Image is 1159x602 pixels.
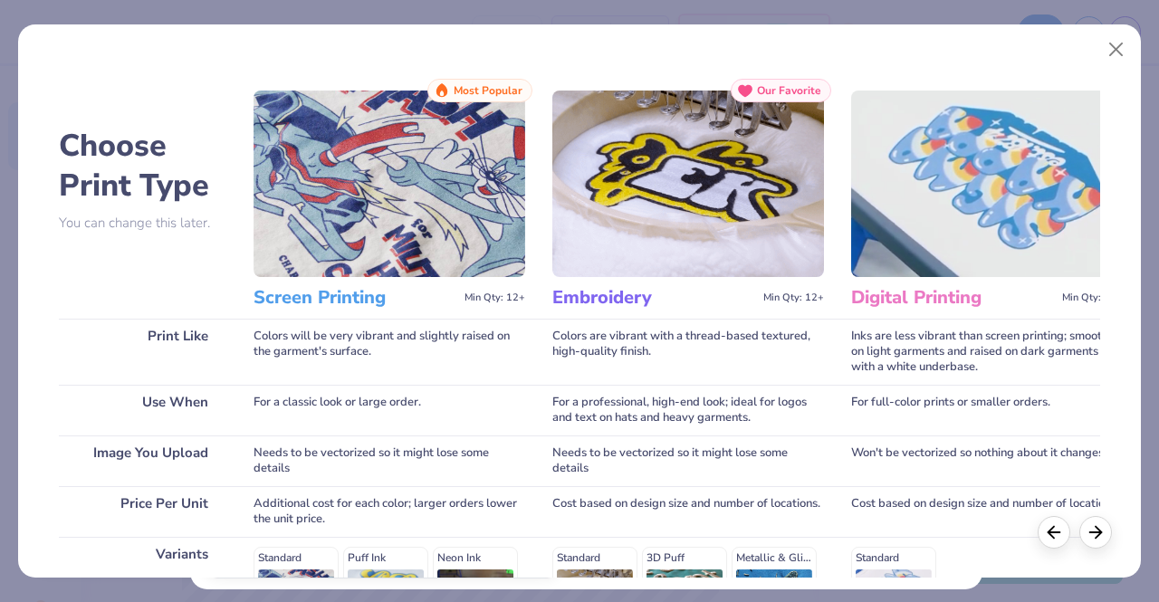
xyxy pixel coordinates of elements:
[1062,291,1123,304] span: Min Qty: 12+
[552,435,824,486] div: Needs to be vectorized so it might lose some details
[851,91,1123,277] img: Digital Printing
[59,435,226,486] div: Image You Upload
[851,319,1123,385] div: Inks are less vibrant than screen printing; smooth on light garments and raised on dark garments ...
[552,385,824,435] div: For a professional, high-end look; ideal for logos and text on hats and heavy garments.
[465,291,525,304] span: Min Qty: 12+
[59,126,226,205] h2: Choose Print Type
[851,486,1123,537] div: Cost based on design size and number of locations.
[254,286,457,310] h3: Screen Printing
[59,486,226,537] div: Price Per Unit
[254,435,525,486] div: Needs to be vectorized so it might lose some details
[1099,33,1134,67] button: Close
[552,91,824,277] img: Embroidery
[552,486,824,537] div: Cost based on design size and number of locations.
[763,291,824,304] span: Min Qty: 12+
[59,319,226,385] div: Print Like
[254,91,525,277] img: Screen Printing
[254,319,525,385] div: Colors will be very vibrant and slightly raised on the garment's surface.
[59,215,226,231] p: You can change this later.
[757,84,821,97] span: Our Favorite
[59,385,226,435] div: Use When
[254,385,525,435] div: For a classic look or large order.
[254,486,525,537] div: Additional cost for each color; larger orders lower the unit price.
[851,385,1123,435] div: For full-color prints or smaller orders.
[552,286,756,310] h3: Embroidery
[851,435,1123,486] div: Won't be vectorized so nothing about it changes
[851,286,1055,310] h3: Digital Printing
[454,84,522,97] span: Most Popular
[552,319,824,385] div: Colors are vibrant with a thread-based textured, high-quality finish.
